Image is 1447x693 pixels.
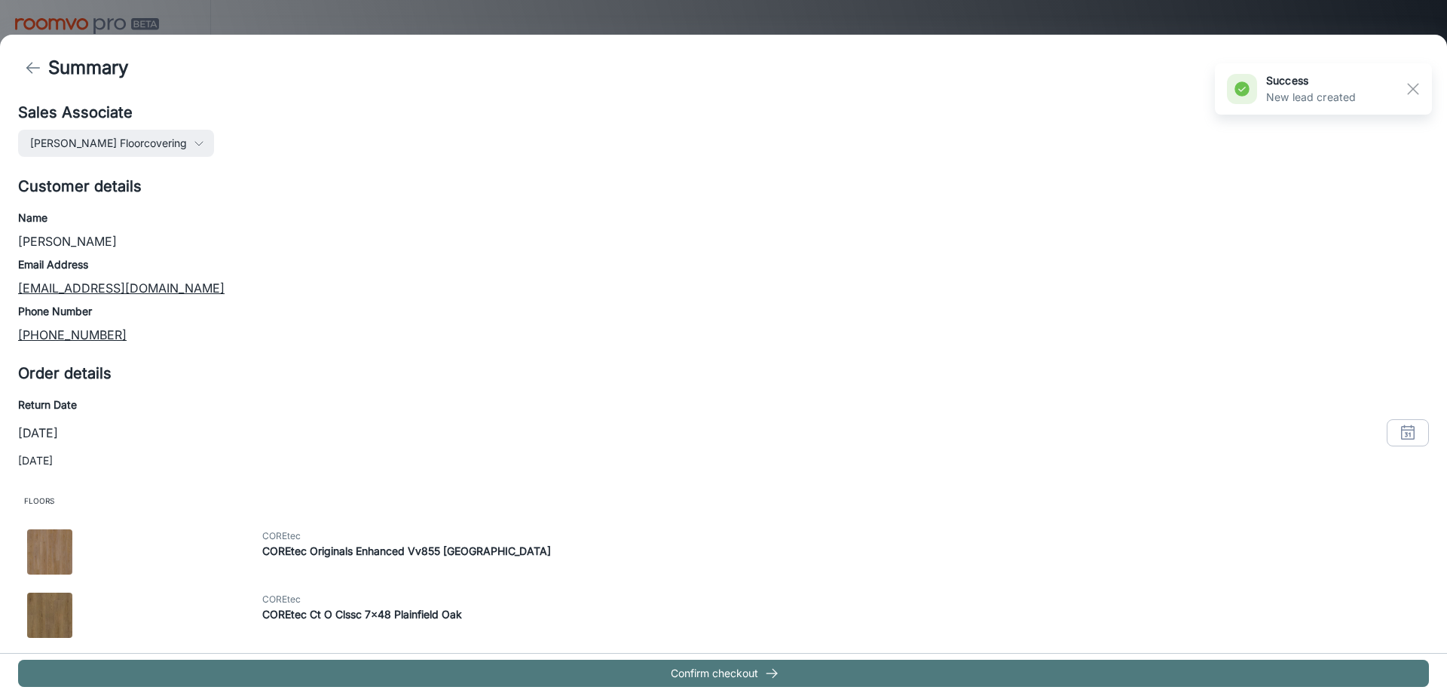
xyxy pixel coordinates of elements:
h6: success [1266,72,1356,89]
a: [EMAIL_ADDRESS][DOMAIN_NAME] [18,281,225,296]
p: [PERSON_NAME] [18,232,1429,250]
h6: Name [18,210,1429,226]
span: Floors [18,487,1429,514]
span: COREtec [262,593,1432,606]
button: [PERSON_NAME] Floorcovering [18,130,214,157]
span: COREtec [262,529,1432,543]
h5: Order details [18,362,1429,385]
p: [DATE] [18,424,58,442]
h6: COREtec Originals Enhanced Vv855 [GEOGRAPHIC_DATA] [262,543,1432,560]
h6: COREtec Ct O Clssc 7x48 Plainfield Oak [262,606,1432,623]
p: [DATE] [18,452,1429,469]
img: COREtec Ct O Clssc 7x48 Plainfield Oak [27,593,72,638]
h4: Summary [48,54,128,81]
button: Confirm checkout [18,660,1429,687]
p: New lead created [1266,89,1356,106]
button: back [18,53,48,83]
img: COREtec Originals Enhanced Vv855 Penhurst Oak [27,529,72,575]
h5: Customer details [18,175,1429,198]
h6: Return Date [18,397,1429,413]
a: [PHONE_NUMBER] [18,327,127,342]
h5: Sales Associate [18,101,133,124]
h6: Email Address [18,256,1429,273]
h6: Phone Number [18,303,1429,320]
